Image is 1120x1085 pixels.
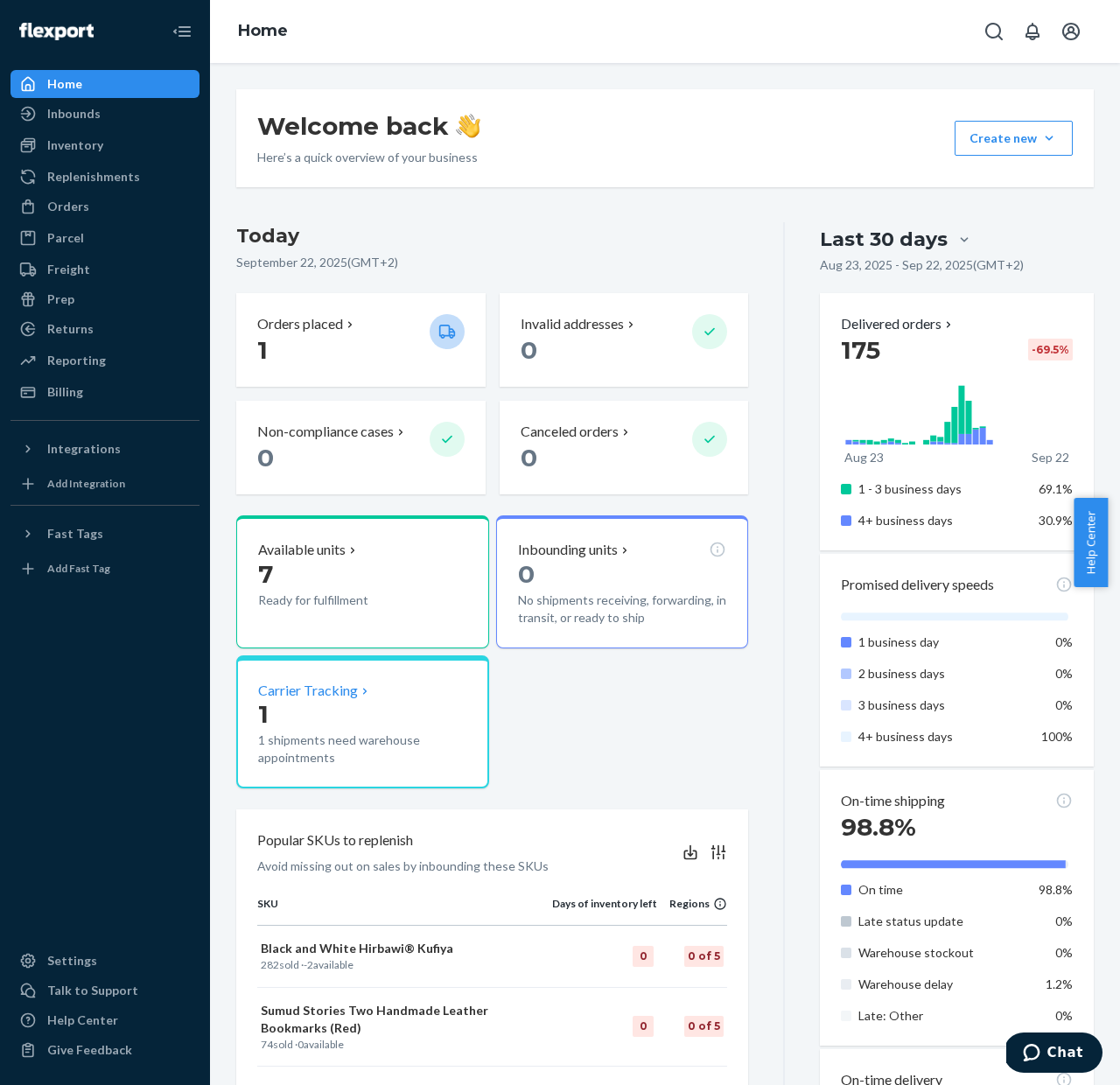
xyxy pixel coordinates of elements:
[258,591,417,609] p: Ready for fulfillment
[47,105,101,122] div: Inbounds
[10,947,199,975] a: Settings
[10,255,199,283] a: Freight
[261,957,549,972] p: sold · available
[858,944,1026,962] p: Warehouse stockout
[10,131,199,159] a: Inventory
[1074,498,1108,587] button: Help Center
[10,1006,199,1034] a: Help Center
[257,422,394,442] p: Non-compliance cases
[521,443,537,472] span: 0
[684,946,724,967] div: 0 of 5
[500,401,749,494] button: Canceled orders 0
[47,75,82,93] div: Home
[258,540,346,560] p: Available units
[47,1041,132,1059] div: Give Feedback
[1039,481,1073,496] span: 69.1%
[224,6,302,57] ol: breadcrumbs
[10,285,199,313] a: Prep
[258,699,269,729] span: 1
[10,470,199,498] a: Add Integration
[258,731,467,766] p: 1 shipments need warehouse appointments
[552,896,657,926] th: Days of inventory left
[10,315,199,343] a: Returns
[47,168,140,185] div: Replenishments
[258,559,273,589] span: 7
[10,1036,199,1064] button: Give Feedback
[261,958,279,971] span: 282
[10,224,199,252] a: Parcel
[257,335,268,365] span: 1
[684,1016,724,1037] div: 0 of 5
[1015,14,1050,49] button: Open notifications
[47,561,110,576] div: Add Fast Tag
[10,520,199,548] button: Fast Tags
[10,378,199,406] a: Billing
[19,23,94,40] img: Flexport logo
[47,383,83,401] div: Billing
[10,346,199,374] a: Reporting
[47,320,94,338] div: Returns
[841,314,955,334] button: Delivered orders
[47,1011,118,1029] div: Help Center
[261,1037,549,1052] p: sold · available
[518,591,727,626] p: No shipments receiving, forwarding, in transit, or ready to ship
[1041,729,1073,744] span: 100%
[841,575,994,595] p: Promised delivery speeds
[261,1038,273,1051] span: 74
[1039,882,1073,897] span: 98.8%
[518,540,618,560] p: Inbounding units
[238,21,288,40] a: Home
[258,681,358,701] p: Carrier Tracking
[10,100,199,128] a: Inbounds
[257,857,549,875] p: Avoid missing out on sales by inbounding these SKUs
[521,335,537,365] span: 0
[10,163,199,191] a: Replenishments
[10,192,199,220] a: Orders
[858,696,1026,714] p: 3 business days
[47,261,90,278] div: Freight
[521,422,619,442] p: Canceled orders
[500,293,749,387] button: Invalid addresses 0
[261,940,549,957] p: Black and White Hirbawi® Kufiya
[47,982,138,999] div: Talk to Support
[47,198,89,215] div: Orders
[257,110,480,142] h1: Welcome back
[858,633,1026,651] p: 1 business day
[820,226,948,253] div: Last 30 days
[47,525,103,542] div: Fast Tags
[518,559,535,589] span: 0
[633,946,654,967] div: 0
[1028,339,1073,360] div: -69.5 %
[236,655,489,789] button: Carrier Tracking11 shipments need warehouse appointments
[257,896,552,926] th: SKU
[47,476,125,491] div: Add Integration
[1039,513,1073,528] span: 30.9%
[257,314,343,334] p: Orders placed
[976,14,1011,49] button: Open Search Box
[633,1016,654,1037] div: 0
[858,512,1026,529] p: 4+ business days
[10,70,199,98] a: Home
[858,480,1026,498] p: 1 - 3 business days
[841,791,945,811] p: On-time shipping
[236,222,748,250] h3: Today
[1055,666,1073,681] span: 0%
[1055,945,1073,960] span: 0%
[841,335,880,365] span: 175
[657,896,727,911] div: Regions
[955,121,1073,156] button: Create new
[858,1007,1026,1025] p: Late: Other
[47,229,84,247] div: Parcel
[1006,1032,1102,1076] iframe: Opens a widget where you can chat to one of our agents
[47,290,74,308] div: Prep
[47,352,106,369] div: Reporting
[1046,976,1073,991] span: 1.2%
[10,435,199,463] button: Integrations
[236,293,486,387] button: Orders placed 1
[261,1002,549,1037] p: Sumud Stories Two Handmade Leather Bookmarks (Red)
[1055,913,1073,928] span: 0%
[858,728,1026,745] p: 4+ business days
[257,149,480,166] p: Here’s a quick overview of your business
